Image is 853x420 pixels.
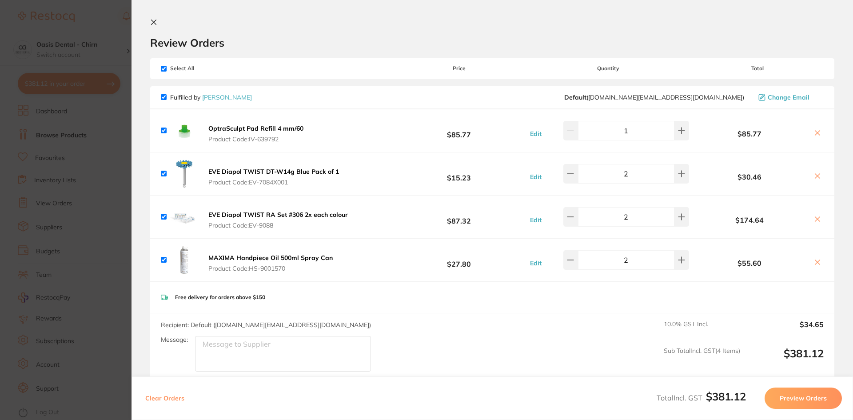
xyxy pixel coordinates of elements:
button: Edit [527,259,544,267]
button: Preview Orders [765,388,842,409]
span: Total [691,65,824,72]
img: MzZneXRyOQ [170,246,199,274]
h2: Review Orders [150,36,834,49]
b: EVE Diapol TWIST DT-W14g Blue Pack of 1 [208,168,339,176]
b: $174.64 [691,216,808,224]
label: Message: [161,336,188,344]
span: Sub Total Incl. GST ( 4 Items) [664,347,740,372]
button: Clear Orders [143,388,187,409]
b: $381.12 [706,390,746,403]
b: $55.60 [691,259,808,267]
span: Product Code: HS-9001570 [208,265,333,272]
button: OptraSculpt Pad Refill 4 mm/60 Product Code:IV-639792 [206,124,306,143]
p: Free delivery for orders above $150 [175,294,265,300]
output: $34.65 [747,320,824,340]
span: Quantity [526,65,691,72]
button: EVE Diapol TWIST RA Set #306 2x each colour Product Code:EV-9088 [206,211,351,229]
span: Product Code: EV-7084X001 [208,179,339,186]
b: $27.80 [393,252,525,268]
span: Recipient: Default ( [DOMAIN_NAME][EMAIL_ADDRESS][DOMAIN_NAME] ) [161,321,371,329]
b: $30.46 [691,173,808,181]
b: $15.23 [393,165,525,182]
b: Default [564,93,586,101]
b: EVE Diapol TWIST RA Set #306 2x each colour [208,211,348,219]
b: MAXIMA Handpiece Oil 500ml Spray Can [208,254,333,262]
button: Edit [527,173,544,181]
b: $87.32 [393,208,525,225]
button: Edit [527,216,544,224]
button: Change Email [756,93,824,101]
button: EVE Diapol TWIST DT-W14g Blue Pack of 1 Product Code:EV-7084X001 [206,168,342,186]
button: Edit [527,130,544,138]
b: $85.77 [393,122,525,139]
output: $381.12 [747,347,824,372]
span: Select All [161,65,250,72]
span: Product Code: IV-639792 [208,136,303,143]
img: YXYxZ3E2eA [170,116,199,145]
b: OptraSculpt Pad Refill 4 mm/60 [208,124,303,132]
button: MAXIMA Handpiece Oil 500ml Spray Can Product Code:HS-9001570 [206,254,335,272]
img: ZzZmY203dg [170,203,199,231]
span: customer.care@henryschein.com.au [564,94,744,101]
span: Total Incl. GST [657,393,746,402]
a: [PERSON_NAME] [202,93,252,101]
span: 10.0 % GST Incl. [664,320,740,340]
img: bngzeDBtcg [170,160,199,188]
span: Change Email [768,94,809,101]
span: Price [393,65,525,72]
p: Fulfilled by [170,94,252,101]
span: Product Code: EV-9088 [208,222,348,229]
b: $85.77 [691,130,808,138]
